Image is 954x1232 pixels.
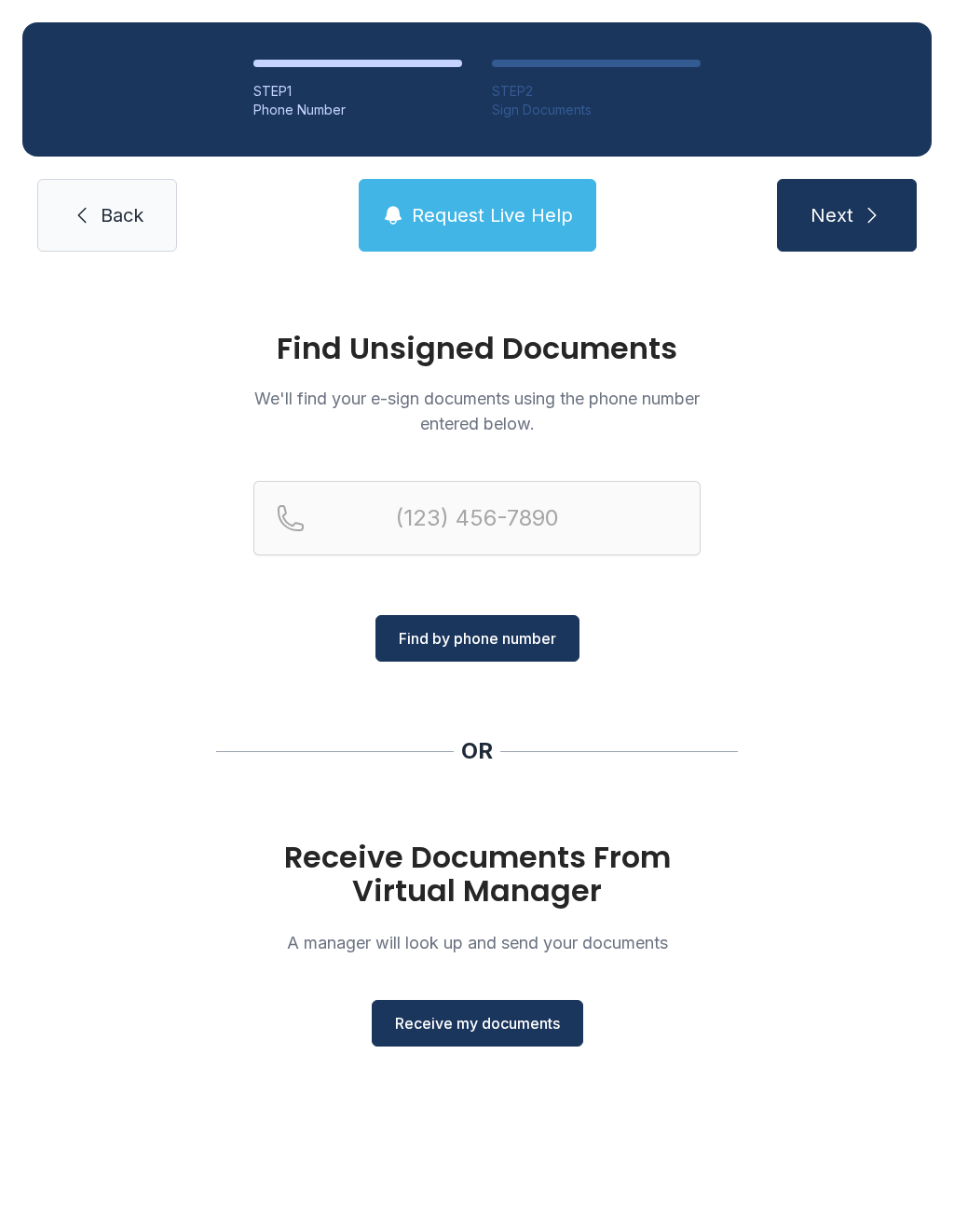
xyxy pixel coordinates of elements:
h1: Receive Documents From Virtual Manager [253,841,701,908]
span: Request Live Help [412,202,573,228]
div: Phone Number [253,101,462,119]
div: OR [461,736,493,766]
div: STEP 1 [253,82,462,101]
span: Next [811,202,853,228]
span: Find by phone number [399,627,556,650]
div: Sign Documents [492,101,701,119]
h1: Find Unsigned Documents [253,334,701,363]
input: Reservation phone number [253,481,701,555]
p: We'll find your e-sign documents using the phone number entered below. [253,386,701,436]
span: Back [101,202,143,228]
span: Receive my documents [395,1012,560,1034]
div: STEP 2 [492,82,701,101]
p: A manager will look up and send your documents [253,930,701,955]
